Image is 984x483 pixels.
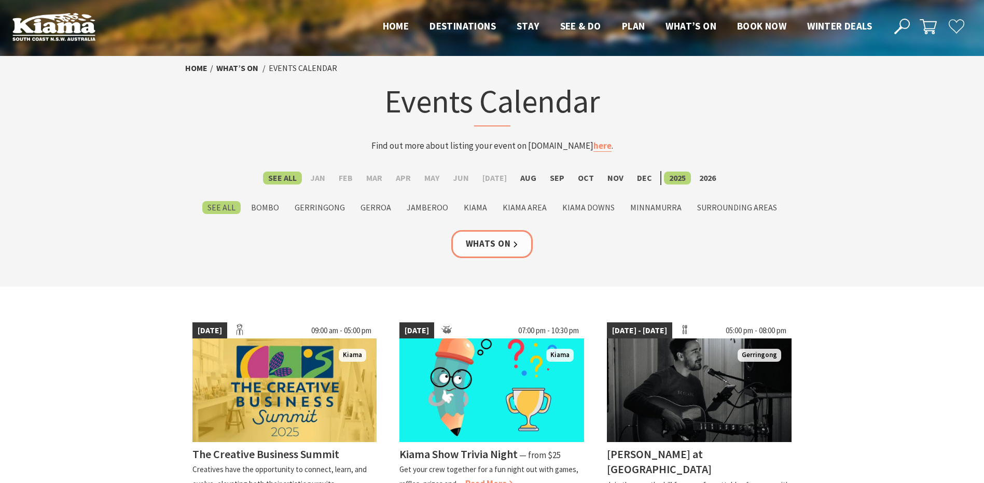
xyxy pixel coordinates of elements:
[334,172,358,184] label: Feb
[339,349,366,362] span: Kiama
[269,62,337,75] li: Events Calendar
[737,20,786,32] span: Book now
[545,172,570,184] label: Sep
[546,349,574,362] span: Kiama
[632,172,657,184] label: Dec
[399,338,584,442] img: trivia night
[573,172,599,184] label: Oct
[497,201,552,214] label: Kiama Area
[305,172,330,184] label: Jan
[216,63,258,74] a: What’s On
[593,140,612,152] a: here
[515,172,542,184] label: Aug
[692,201,782,214] label: Surrounding Areas
[429,20,496,32] span: Destinations
[361,172,387,184] label: Mar
[607,447,712,476] h4: [PERSON_NAME] at [GEOGRAPHIC_DATA]
[477,172,512,184] label: [DATE]
[192,447,339,461] h4: The Creative Business Summit
[289,139,696,153] p: Find out more about listing your event on [DOMAIN_NAME] .
[451,230,533,258] a: Whats On
[192,322,227,339] span: [DATE]
[519,449,561,461] span: ⁠— from $25
[807,20,872,32] span: Winter Deals
[246,201,284,214] label: Bombo
[720,322,792,339] span: 05:00 pm - 08:00 pm
[391,172,416,184] label: Apr
[448,172,474,184] label: Jun
[355,201,396,214] label: Gerroa
[399,322,434,339] span: [DATE]
[202,201,241,214] label: See All
[607,338,792,442] img: Matt Dundas
[306,322,377,339] span: 09:00 am - 05:00 pm
[517,20,539,32] span: Stay
[383,20,409,32] span: Home
[419,172,445,184] label: May
[401,201,453,214] label: Jamberoo
[372,18,882,35] nav: Main Menu
[664,172,691,184] label: 2025
[459,201,492,214] label: Kiama
[738,349,781,362] span: Gerringong
[513,322,584,339] span: 07:00 pm - 10:30 pm
[622,20,645,32] span: Plan
[602,172,629,184] label: Nov
[399,447,518,461] h4: Kiama Show Trivia Night
[560,20,601,32] span: See & Do
[289,80,696,126] h1: Events Calendar
[192,338,377,442] img: creative Business Summit
[289,201,350,214] label: Gerringong
[666,20,716,32] span: What’s On
[12,12,95,41] img: Kiama Logo
[557,201,620,214] label: Kiama Downs
[263,172,302,184] label: See All
[607,322,672,339] span: [DATE] - [DATE]
[625,201,687,214] label: Minnamurra
[185,63,207,74] a: Home
[694,172,721,184] label: 2026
